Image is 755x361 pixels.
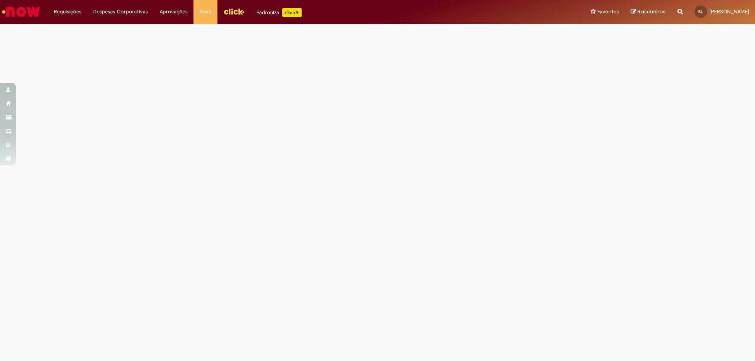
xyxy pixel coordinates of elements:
[597,8,619,16] span: Favoritos
[709,8,749,15] span: [PERSON_NAME]
[1,4,41,20] img: ServiceNow
[54,8,81,16] span: Requisições
[160,8,188,16] span: Aprovações
[256,8,302,17] div: Padroniza
[637,8,666,15] span: Rascunhos
[223,5,245,17] img: click_logo_yellow_360x200.png
[282,8,302,17] p: +GenAi
[631,8,666,16] a: Rascunhos
[93,8,148,16] span: Despesas Corporativas
[698,9,703,14] span: BL
[199,8,212,16] span: More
